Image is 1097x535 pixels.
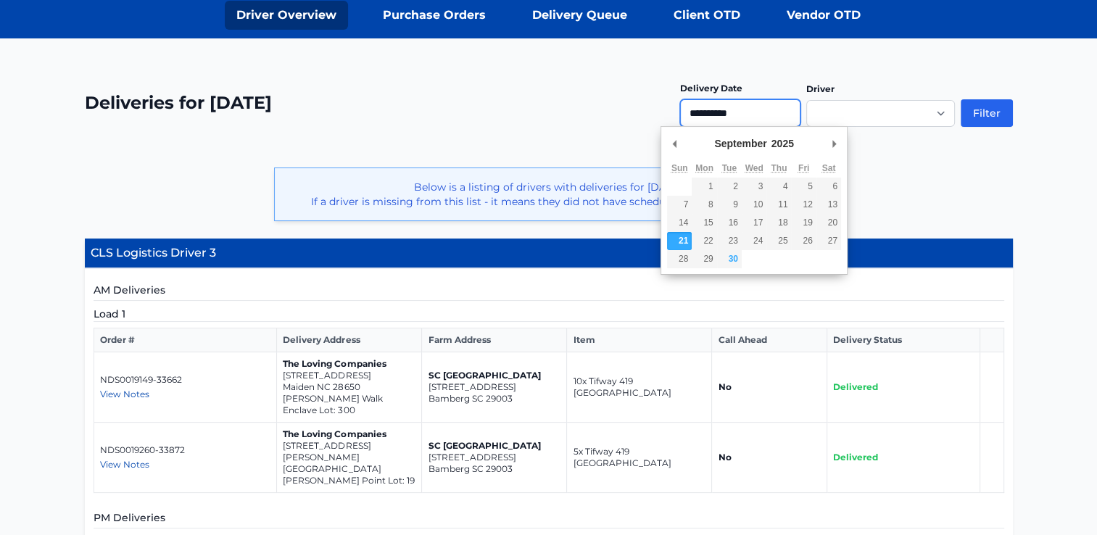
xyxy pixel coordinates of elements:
button: 9 [717,196,742,214]
h5: Load 1 [94,307,1004,322]
p: SC [GEOGRAPHIC_DATA] [428,440,560,452]
abbr: Thursday [771,163,787,173]
p: [STREET_ADDRESS] [283,370,415,381]
div: 2025 [769,133,796,154]
strong: No [718,381,731,392]
label: Driver [806,83,835,94]
p: Below is a listing of drivers with deliveries for [DATE]. If a driver is missing from this list -... [286,180,811,209]
h4: CLS Logistics Driver 3 [85,239,1013,268]
a: Driver Overview [225,1,348,30]
button: 6 [816,178,841,196]
abbr: Tuesday [722,163,737,173]
td: 5x Tifway 419 [GEOGRAPHIC_DATA] [567,423,712,493]
span: View Notes [100,389,149,399]
a: Delivery Queue [521,1,639,30]
button: 18 [766,214,791,232]
abbr: Monday [695,163,713,173]
p: [STREET_ADDRESS] [428,452,560,463]
button: 23 [717,232,742,250]
button: 29 [692,250,716,268]
p: SC [GEOGRAPHIC_DATA] [428,370,560,381]
strong: No [718,452,731,463]
span: Delivered [833,381,878,392]
button: 12 [791,196,816,214]
p: [STREET_ADDRESS] [428,381,560,393]
abbr: Wednesday [745,163,763,173]
p: NDS0019149-33662 [100,374,271,386]
button: 16 [717,214,742,232]
button: 30 [717,250,742,268]
button: 22 [692,232,716,250]
p: [PERSON_NAME] Walk Enclave Lot: 300 [283,393,415,416]
th: Delivery Status [827,328,980,352]
button: 11 [766,196,791,214]
button: 3 [742,178,766,196]
abbr: Friday [798,163,809,173]
h5: AM Deliveries [94,283,1004,301]
abbr: Saturday [822,163,836,173]
button: 28 [667,250,692,268]
p: Bamberg SC 29003 [428,393,560,405]
p: [GEOGRAPHIC_DATA] [283,463,415,475]
th: Order # [94,328,277,352]
a: Vendor OTD [775,1,872,30]
div: September [712,133,769,154]
button: 5 [791,178,816,196]
button: 14 [667,214,692,232]
button: 8 [692,196,716,214]
p: [PERSON_NAME] Point Lot: 19 [283,475,415,486]
button: 19 [791,214,816,232]
button: 7 [667,196,692,214]
button: Next Month [827,133,841,154]
th: Call Ahead [712,328,827,352]
button: 25 [766,232,791,250]
a: Purchase Orders [371,1,497,30]
p: The Loving Companies [283,358,415,370]
button: 10 [742,196,766,214]
button: 1 [692,178,716,196]
abbr: Sunday [671,163,688,173]
span: Delivered [833,452,878,463]
p: Maiden NC 28650 [283,381,415,393]
button: 20 [816,214,841,232]
button: 4 [766,178,791,196]
button: Previous Month [667,133,682,154]
h5: PM Deliveries [94,510,1004,528]
button: 17 [742,214,766,232]
p: NDS0019260-33872 [100,444,271,456]
td: 10x Tifway 419 [GEOGRAPHIC_DATA] [567,352,712,423]
button: Filter [961,99,1013,127]
button: 24 [742,232,766,250]
p: [STREET_ADDRESS][PERSON_NAME] [283,440,415,463]
input: Use the arrow keys to pick a date [680,99,800,127]
button: 2 [717,178,742,196]
p: Bamberg SC 29003 [428,463,560,475]
th: Delivery Address [277,328,422,352]
button: 27 [816,232,841,250]
p: The Loving Companies [283,428,415,440]
a: Client OTD [662,1,752,30]
button: 15 [692,214,716,232]
span: View Notes [100,459,149,470]
th: Farm Address [422,328,567,352]
th: Item [567,328,712,352]
button: 26 [791,232,816,250]
h2: Deliveries for [DATE] [85,91,272,115]
label: Delivery Date [680,83,742,94]
button: 21 [667,232,692,250]
button: 13 [816,196,841,214]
